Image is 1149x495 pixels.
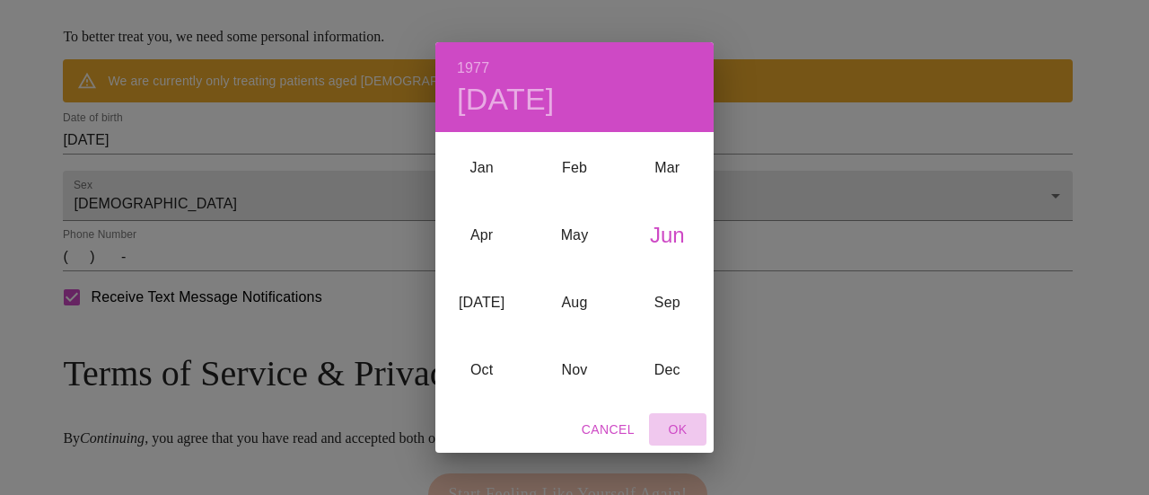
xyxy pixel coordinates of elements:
div: Dec [621,336,714,403]
div: Mar [621,134,714,201]
button: 1977 [457,56,489,81]
div: May [528,201,620,269]
div: Feb [528,134,620,201]
div: Oct [435,336,528,403]
div: Aug [528,269,620,336]
div: Nov [528,336,620,403]
span: Cancel [582,419,635,441]
button: OK [649,413,706,446]
div: [DATE] [435,269,528,336]
div: Jun [621,201,714,269]
div: Jan [435,134,528,201]
div: Sep [621,269,714,336]
span: OK [656,419,699,441]
button: [DATE] [457,81,555,119]
div: Apr [435,201,528,269]
button: Cancel [574,413,642,446]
